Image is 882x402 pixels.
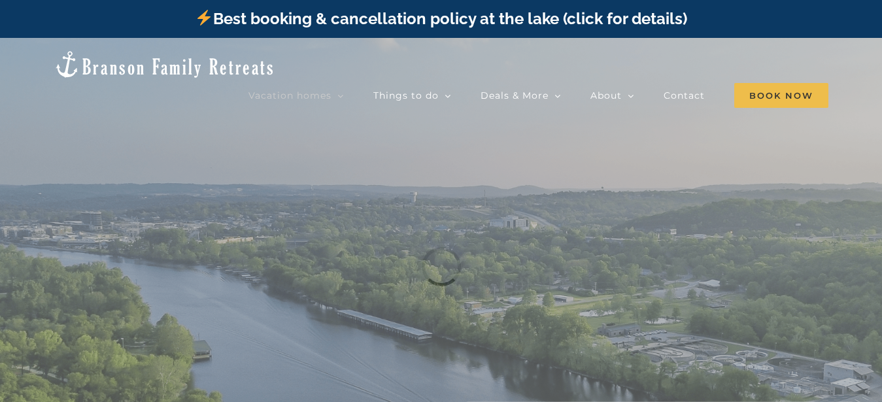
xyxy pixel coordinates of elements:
span: Vacation homes [248,91,331,100]
a: Things to do [373,82,451,109]
img: Branson Family Retreats Logo [54,50,275,79]
img: ⚡️ [196,10,212,25]
span: Contact [664,91,705,100]
span: Book Now [734,83,828,108]
span: About [590,91,622,100]
a: Deals & More [481,82,561,109]
a: About [590,82,634,109]
nav: Main Menu [248,82,828,109]
a: Best booking & cancellation policy at the lake (click for details) [195,9,687,28]
a: Vacation homes [248,82,344,109]
span: Deals & More [481,91,549,100]
a: Contact [664,82,705,109]
a: Book Now [734,82,828,109]
span: Things to do [373,91,439,100]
